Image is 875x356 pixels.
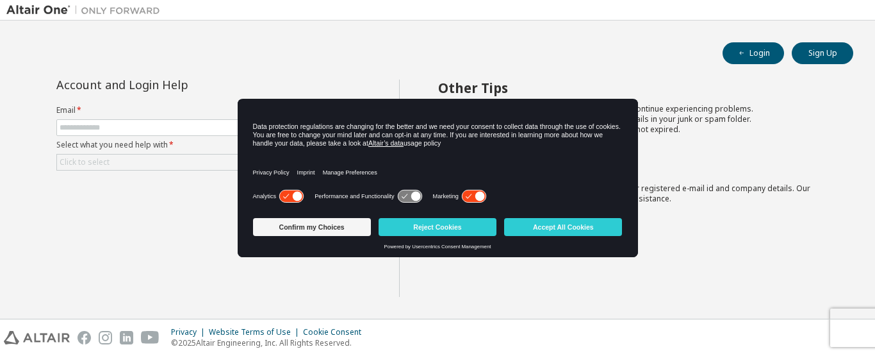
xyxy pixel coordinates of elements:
[120,331,133,344] img: linkedin.svg
[99,331,112,344] img: instagram.svg
[141,331,159,344] img: youtube.svg
[56,80,290,90] div: Account and Login Help
[303,327,369,337] div: Cookie Consent
[723,42,784,64] button: Login
[792,42,853,64] button: Sign Up
[171,337,369,348] p: © 2025 Altair Engineering, Inc. All Rights Reserved.
[209,327,303,337] div: Website Terms of Use
[56,105,348,115] label: Email
[171,327,209,337] div: Privacy
[56,140,348,150] label: Select what you need help with
[6,4,167,17] img: Altair One
[438,80,831,96] h2: Other Tips
[60,157,110,167] div: Click to select
[78,331,91,344] img: facebook.svg
[57,155,348,170] div: Click to select
[4,331,70,344] img: altair_logo.svg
